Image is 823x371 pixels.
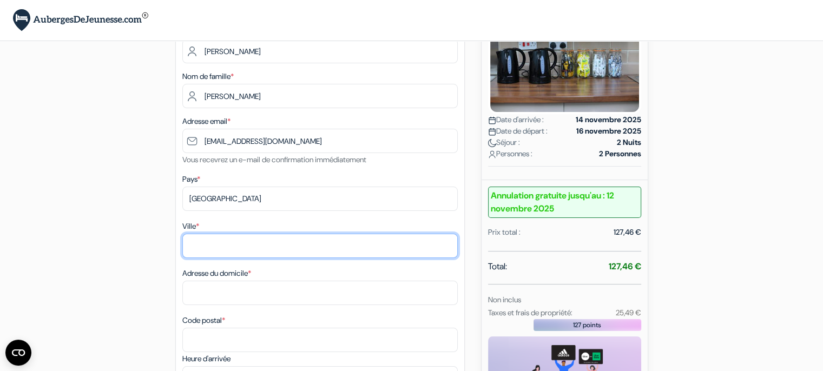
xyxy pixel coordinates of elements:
[488,128,496,136] img: calendar.svg
[182,174,200,185] label: Pays
[488,116,496,124] img: calendar.svg
[488,137,520,148] span: Séjour :
[182,155,366,164] small: Vous recevrez un e-mail de confirmation immédiatement
[182,84,458,108] input: Entrer le nom de famille
[182,71,234,82] label: Nom de famille
[609,261,641,272] strong: 127,46 €
[488,148,532,160] span: Personnes :
[182,221,199,232] label: Ville
[182,116,231,127] label: Adresse email
[488,150,496,158] img: user_icon.svg
[573,320,601,330] span: 127 points
[182,315,225,326] label: Code postal
[488,139,496,147] img: moon.svg
[488,308,572,317] small: Taxes et frais de propriété:
[182,39,458,63] input: Entrez votre prénom
[182,129,458,153] input: Entrer adresse e-mail
[488,260,507,273] span: Total:
[488,295,521,304] small: Non inclus
[488,114,544,125] span: Date d'arrivée :
[599,148,641,160] strong: 2 Personnes
[488,227,521,238] div: Prix total :
[13,9,148,31] img: AubergesDeJeunesse.com
[5,340,31,366] button: Ouvrir le widget CMP
[488,187,641,218] b: Annulation gratuite jusqu'au : 12 novembre 2025
[614,227,641,238] div: 127,46 €
[576,125,641,137] strong: 16 novembre 2025
[615,308,641,317] small: 25,49 €
[617,137,641,148] strong: 2 Nuits
[488,125,548,137] span: Date de départ :
[576,114,641,125] strong: 14 novembre 2025
[182,353,231,365] label: Heure d'arrivée
[182,268,251,279] label: Adresse du domicile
